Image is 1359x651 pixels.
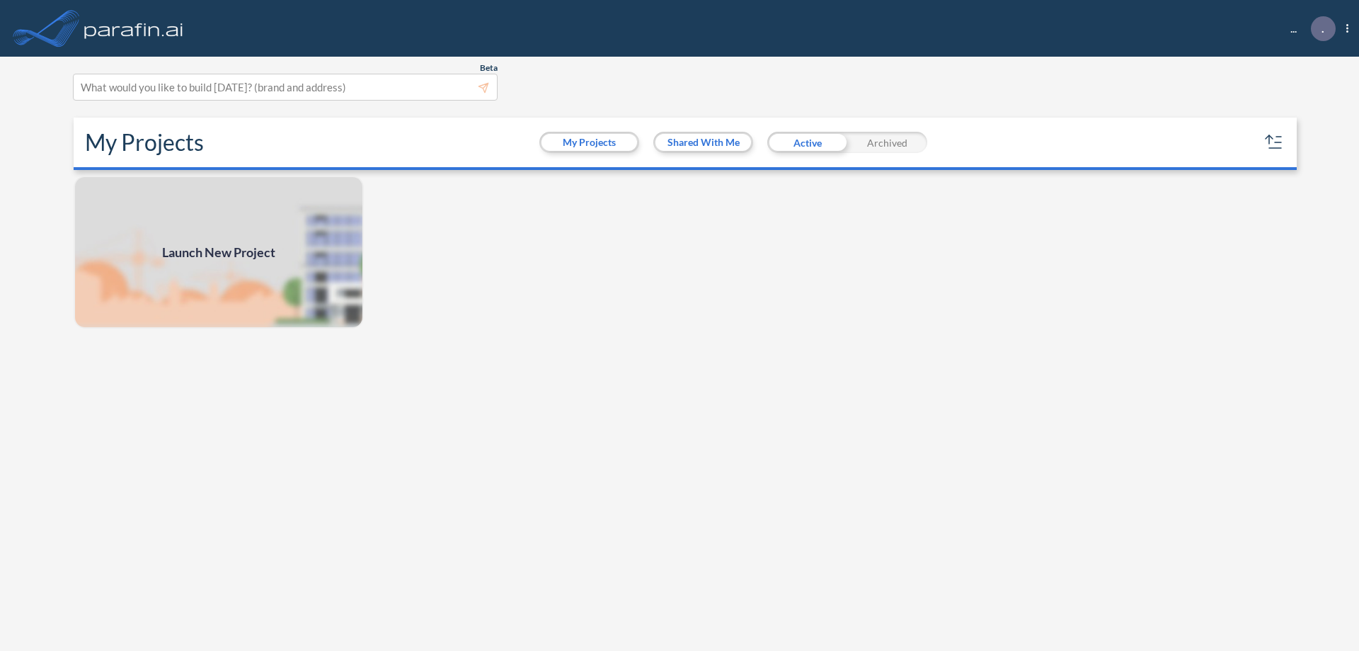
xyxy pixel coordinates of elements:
[74,176,364,329] a: Launch New Project
[480,62,498,74] span: Beta
[541,134,637,151] button: My Projects
[81,14,186,43] img: logo
[655,134,751,151] button: Shared With Me
[1321,22,1324,35] p: .
[767,132,847,153] div: Active
[85,129,204,156] h2: My Projects
[1269,16,1348,41] div: ...
[162,243,275,262] span: Launch New Project
[1263,131,1285,154] button: sort
[847,132,927,153] div: Archived
[74,176,364,329] img: add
